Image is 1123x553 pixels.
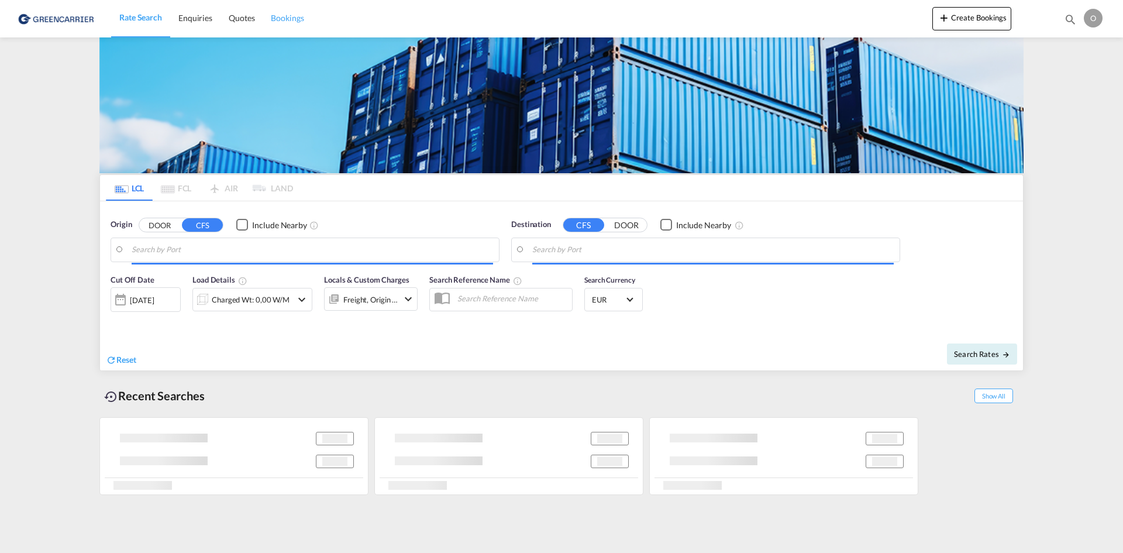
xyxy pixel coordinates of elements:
[192,288,312,311] div: Charged Wt: 0,00 W/Micon-chevron-down
[532,241,894,259] input: Search by Port
[295,293,309,307] md-icon: icon-chevron-down
[1084,9,1103,28] div: O
[111,287,181,312] div: [DATE]
[947,344,1017,365] button: Search Ratesicon-arrow-right
[429,275,522,284] span: Search Reference Name
[100,201,1023,370] div: Origin DOOR CFS Checkbox No InkUnchecked: Ignores neighbouring ports when fetching rates.Checked ...
[18,5,97,32] img: 1378a7308afe11ef83610d9e779c6b34.png
[606,218,647,232] button: DOOR
[1064,13,1077,30] div: icon-magnify
[591,291,636,308] md-select: Select Currency: € EUREuro
[592,294,625,305] span: EUR
[937,11,951,25] md-icon: icon-plus 400-fg
[139,218,180,232] button: DOOR
[182,218,223,232] button: CFS
[111,219,132,231] span: Origin
[116,355,136,365] span: Reset
[1064,13,1077,26] md-icon: icon-magnify
[954,349,1010,359] span: Search Rates
[563,218,604,232] button: CFS
[271,13,304,23] span: Bookings
[178,13,212,23] span: Enquiries
[932,7,1011,30] button: icon-plus 400-fgCreate Bookings
[106,175,293,201] md-pagination-wrapper: Use the left and right arrow keys to navigate between tabs
[106,175,153,201] md-tab-item: LCL
[212,291,290,308] div: Charged Wt: 0,00 W/M
[111,275,154,284] span: Cut Off Date
[513,276,522,286] md-icon: Your search will be saved by the below given name
[99,383,209,409] div: Recent Searches
[132,241,493,259] input: Search by Port
[130,295,154,305] div: [DATE]
[238,276,247,286] md-icon: Chargeable Weight
[324,275,409,284] span: Locals & Custom Charges
[735,221,744,230] md-icon: Unchecked: Ignores neighbouring ports when fetching rates.Checked : Includes neighbouring ports w...
[309,221,319,230] md-icon: Unchecked: Ignores neighbouring ports when fetching rates.Checked : Includes neighbouring ports w...
[111,311,119,327] md-datepicker: Select
[192,275,247,284] span: Load Details
[343,291,398,308] div: Freight Origin Destination
[511,219,551,231] span: Destination
[676,219,731,231] div: Include Nearby
[106,355,116,365] md-icon: icon-refresh
[584,276,635,284] span: Search Currency
[1002,351,1010,359] md-icon: icon-arrow-right
[974,389,1013,403] span: Show All
[660,219,731,231] md-checkbox: Checkbox No Ink
[236,219,307,231] md-checkbox: Checkbox No Ink
[401,292,415,306] md-icon: icon-chevron-down
[104,390,118,404] md-icon: icon-backup-restore
[119,12,162,22] span: Rate Search
[252,219,307,231] div: Include Nearby
[324,287,418,311] div: Freight Origin Destinationicon-chevron-down
[229,13,254,23] span: Quotes
[99,37,1024,173] img: GreenCarrierFCL_LCL.png
[452,290,572,307] input: Search Reference Name
[106,354,136,367] div: icon-refreshReset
